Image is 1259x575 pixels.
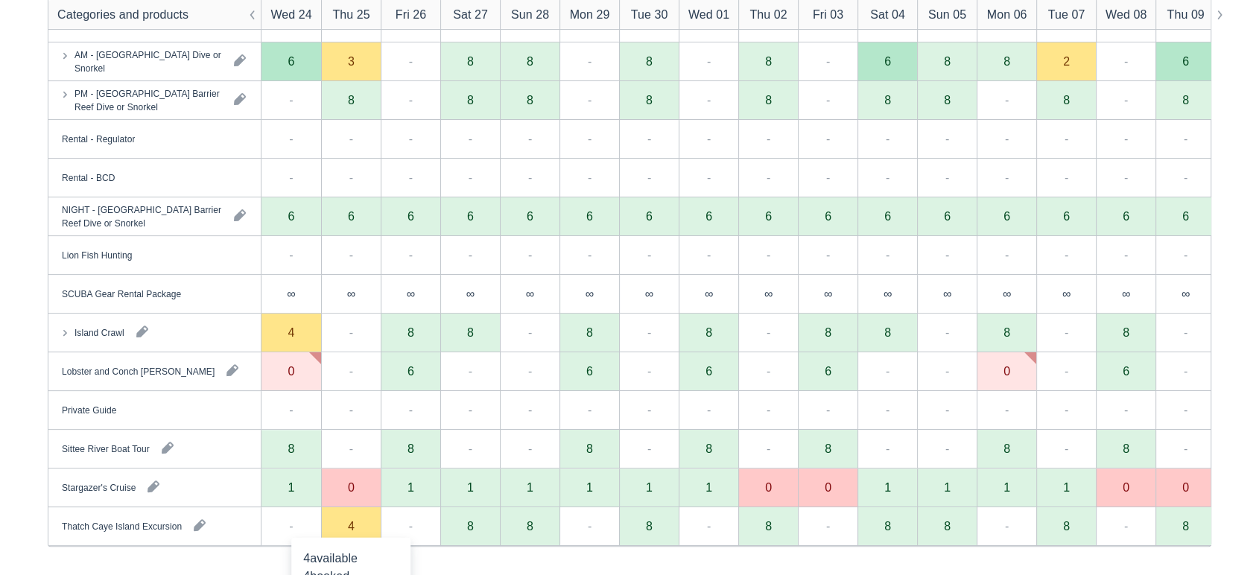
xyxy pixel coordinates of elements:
div: 8 [917,507,977,546]
div: - [767,168,770,186]
div: 6 [559,197,619,236]
div: 1 [646,481,653,493]
div: 8 [1003,55,1010,67]
div: 0 [1096,468,1155,507]
div: - [289,246,293,264]
div: - [1124,130,1128,147]
div: 0 [288,365,295,377]
div: 6 [825,365,831,377]
div: ∞ [261,275,321,314]
div: 8 [261,430,321,468]
div: 1 [679,468,738,507]
div: Categories and products [57,6,188,24]
div: ∞ [943,287,951,299]
div: ∞ [705,287,713,299]
div: 8 [1096,430,1155,468]
div: 6 [1123,210,1129,222]
div: - [289,91,293,109]
div: 0 [1155,468,1215,507]
div: - [1065,323,1068,341]
div: - [767,439,770,457]
div: 6 [527,210,533,222]
div: - [886,168,889,186]
div: 6 [705,210,712,222]
div: - [1005,246,1009,264]
div: 1 [500,468,559,507]
div: - [707,130,711,147]
div: - [767,362,770,380]
div: - [1184,439,1187,457]
div: 6 [619,197,679,236]
div: ∞ [586,287,594,299]
div: 6 [798,197,857,236]
div: 6 [1123,365,1129,377]
div: 8 [1123,326,1129,338]
div: - [647,168,651,186]
div: - [1065,168,1068,186]
div: 8 [798,430,857,468]
div: - [289,130,293,147]
div: - [409,52,413,70]
div: - [409,401,413,419]
div: 1 [440,468,500,507]
div: 8 [705,326,712,338]
div: ∞ [347,287,355,299]
div: Mon 29 [570,6,610,24]
div: - [289,401,293,419]
div: 0 [321,468,381,507]
div: - [588,401,592,419]
div: ∞ [884,287,892,299]
div: Sittee River Boat Tour [62,442,150,455]
div: 1 [1036,468,1096,507]
div: 1 [1003,481,1010,493]
div: 6 [1096,352,1155,391]
div: 8 [944,55,951,67]
div: 6 [381,197,440,236]
div: - [886,401,889,419]
div: 1 [381,468,440,507]
div: ∞ [1003,287,1011,299]
div: Wed 08 [1106,6,1147,24]
div: - [826,91,830,109]
div: - [1184,168,1187,186]
div: 8 [977,430,1036,468]
div: 1 [1063,481,1070,493]
div: - [767,323,770,341]
div: - [588,130,592,147]
div: 8 [825,442,831,454]
div: 6 [586,210,593,222]
div: 8 [467,520,474,532]
div: 8 [705,442,712,454]
div: Rental - BCD [62,171,115,184]
div: - [886,130,889,147]
div: 6 [825,210,831,222]
div: 1 [288,481,295,493]
div: Tue 30 [631,6,668,24]
div: ∞ [977,275,1036,314]
div: 8 [559,430,619,468]
div: - [1065,401,1068,419]
div: - [588,246,592,264]
div: - [647,362,651,380]
div: 6 [917,197,977,236]
div: Sun 28 [511,6,549,24]
div: - [1124,168,1128,186]
div: 6 [348,210,355,222]
div: ∞ [738,275,798,314]
div: 3 [348,55,355,67]
div: 4 [348,520,355,532]
div: Island Crawl [74,325,124,339]
div: Tue 07 [1048,6,1085,24]
div: - [1005,168,1009,186]
div: - [528,246,532,264]
div: 8 [619,507,679,546]
div: 8 [467,55,474,67]
div: 8 [586,326,593,338]
div: ∞ [321,275,381,314]
div: 8 [381,430,440,468]
div: 8 [884,94,891,106]
div: Wed 01 [688,6,729,24]
div: ∞ [440,275,500,314]
div: ∞ [407,287,415,299]
div: 8 [527,55,533,67]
